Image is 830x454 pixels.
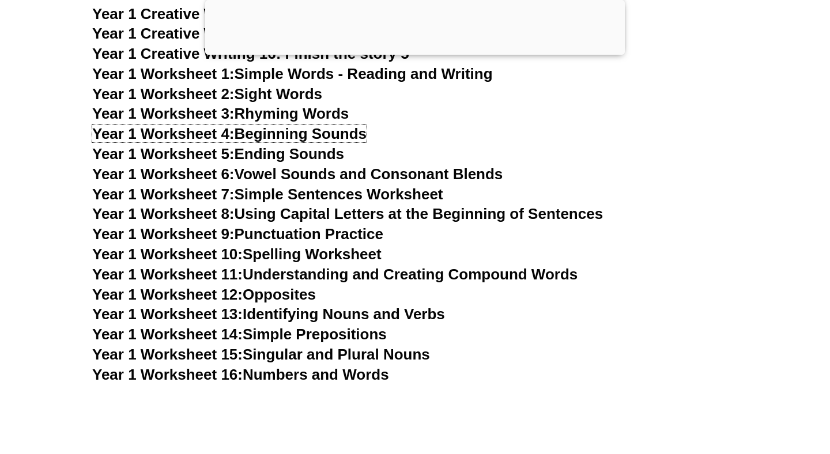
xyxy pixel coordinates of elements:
span: Year 1 Worksheet 6: [92,165,235,183]
a: Year 1 Worksheet 15:Singular and Plural Nouns [92,346,430,363]
span: Year 1 Worksheet 11: [92,266,243,283]
a: Year 1 Worksheet 1:Simple Words - Reading and Writing [92,65,493,82]
a: Year 1 Worksheet 6:Vowel Sounds and Consonant Blends [92,165,503,183]
a: Year 1 Worksheet 14:Simple Prepositions [92,326,387,343]
a: Year 1 Worksheet 8:Using Capital Letters at the Beginning of Sentences [92,205,603,222]
a: Year 1 Worksheet 9:Punctuation Practice [92,225,383,243]
a: Year 1 Worksheet 11:Understanding and Creating Compound Words [92,266,578,283]
span: Year 1 Worksheet 16: [92,366,243,383]
span: Year 1 Worksheet 9: [92,225,235,243]
a: Year 1 Worksheet 3:Rhyming Words [92,105,349,122]
a: Year 1 Worksheet 10:Spelling Worksheet [92,245,382,263]
span: Year 1 Worksheet 10: [92,245,243,263]
a: Year 1 Worksheet 2:Sight Words [92,85,322,103]
span: Year 1 Worksheet 15: [92,346,243,363]
iframe: Chat Widget [632,324,830,454]
a: Year 1 Worksheet 5:Ending Sounds [92,145,344,162]
span: Year 1 Worksheet 12: [92,286,243,303]
span: Year 1 Worksheet 7: [92,186,235,203]
a: Year 1 Worksheet 7:Simple Sentences Worksheet [92,186,443,203]
span: Year 1 Worksheet 13: [92,305,243,323]
span: Year 1 Worksheet 5: [92,145,235,162]
a: Year 1 Worksheet 16:Numbers and Words [92,366,389,383]
span: Year 1 Worksheet 4: [92,125,235,142]
a: Year 1 Worksheet 13:Identifying Nouns and Verbs [92,305,445,323]
span: Year 1 Worksheet 2: [92,85,235,103]
span: Year 1 Worksheet 1: [92,65,235,82]
a: Year 1 Creative Writing 14: Finish the story 3 [92,5,409,22]
a: Year 1 Worksheet 4:Beginning Sounds [92,125,367,142]
a: Year 1 Creative Writing 16: Finish the story 5 [92,45,409,62]
span: Year 1 Worksheet 8: [92,205,235,222]
a: Year 1 Worksheet 12:Opposites [92,286,316,303]
a: Year 1 Creative Writing 15: Finish the story 4 [92,25,409,42]
span: Year 1 Worksheet 3: [92,105,235,122]
span: Year 1 Worksheet 14: [92,326,243,343]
